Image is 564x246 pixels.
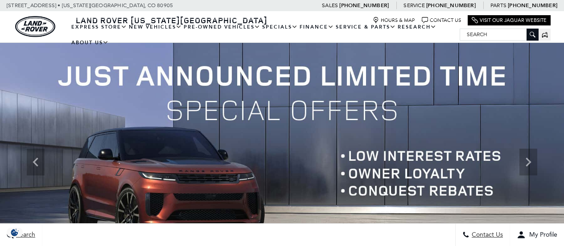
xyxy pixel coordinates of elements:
a: Specials [261,19,299,35]
a: [PHONE_NUMBER] [339,2,389,9]
a: New Vehicles [128,19,183,35]
span: Land Rover [US_STATE][GEOGRAPHIC_DATA] [76,15,268,25]
a: [PHONE_NUMBER] [508,2,557,9]
a: Research [397,19,437,35]
a: land-rover [15,16,55,37]
a: Contact Us [422,17,461,24]
a: [STREET_ADDRESS] • [US_STATE][GEOGRAPHIC_DATA], CO 80905 [7,2,173,8]
span: My Profile [526,231,557,239]
a: Visit Our Jaguar Website [472,17,547,24]
img: Land Rover [15,16,55,37]
button: Open user profile menu [510,224,564,246]
a: Hours & Map [373,17,415,24]
a: Pre-Owned Vehicles [183,19,261,35]
section: Click to Open Cookie Consent Modal [4,228,25,237]
a: [PHONE_NUMBER] [426,2,476,9]
img: Opt-Out Icon [4,228,25,237]
span: Sales [322,2,338,8]
nav: Main Navigation [70,19,460,50]
div: Next [519,149,537,175]
span: Service [403,2,424,8]
span: Parts [490,2,506,8]
span: Contact Us [469,231,503,239]
a: EXPRESS STORE [70,19,128,35]
a: Land Rover [US_STATE][GEOGRAPHIC_DATA] [70,15,273,25]
a: Finance [299,19,335,35]
a: Service & Parts [335,19,397,35]
div: Previous [27,149,45,175]
a: About Us [70,35,110,50]
input: Search [460,29,538,40]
